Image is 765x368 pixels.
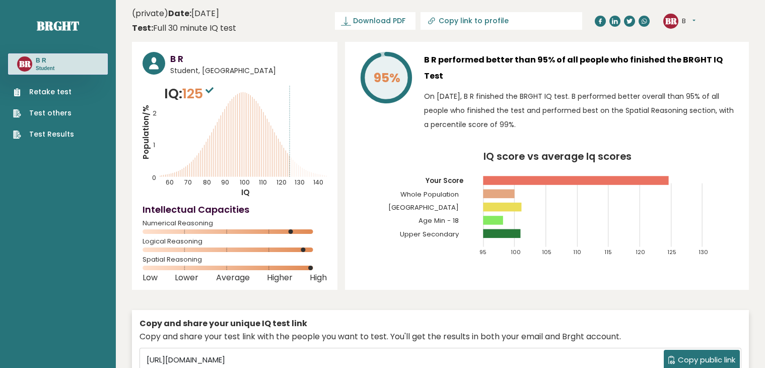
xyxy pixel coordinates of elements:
[682,16,696,26] button: B
[699,248,708,256] tspan: 130
[13,87,74,97] a: Retake test
[240,178,250,187] tspan: 100
[36,56,54,65] h3: B R
[479,248,486,256] tspan: 95
[573,248,581,256] tspan: 110
[166,178,174,187] tspan: 60
[425,176,463,186] tspan: Your Score
[164,84,216,104] p: IQ:
[667,248,676,256] tspan: 125
[665,15,677,26] text: BR
[259,178,267,187] tspan: 110
[140,318,741,330] div: Copy and share your unique IQ test link
[310,276,327,280] span: High
[511,248,521,256] tspan: 100
[182,84,216,103] span: 125
[374,69,400,87] tspan: 95%
[36,65,54,72] p: Student
[295,178,305,187] tspan: 130
[184,178,192,187] tspan: 70
[267,276,293,280] span: Higher
[153,141,155,150] tspan: 1
[13,108,74,118] a: Test others
[314,178,324,187] tspan: 140
[542,248,551,256] tspan: 105
[636,248,646,256] tspan: 120
[13,129,74,140] a: Test Results
[143,258,327,262] span: Spatial Reasoning
[424,89,738,132] p: On [DATE], B R finished the BRGHT IQ test. B performed better overall than 95% of all people who ...
[678,354,735,366] span: Copy public link
[37,18,79,34] a: Brght
[153,109,157,117] tspan: 2
[168,8,191,19] b: Date:
[143,239,327,243] span: Logical Reasoning
[143,276,158,280] span: Low
[175,276,198,280] span: Lower
[152,173,156,182] tspan: 0
[143,221,327,225] span: Numerical Reasoning
[388,203,459,212] tspan: [GEOGRAPHIC_DATA]
[484,149,632,163] tspan: IQ score vs average Iq scores
[132,8,236,34] div: (private)
[19,58,31,70] text: BR
[353,16,405,26] span: Download PDF
[400,229,459,239] tspan: Upper Secondary
[170,52,327,66] h3: B R
[241,187,250,198] tspan: IQ
[168,8,219,20] time: [DATE]
[132,22,153,34] b: Test:
[203,178,211,187] tspan: 80
[140,331,741,343] div: Copy and share your test link with the people you want to test. You'll get the results in both yo...
[170,66,327,76] span: Student, [GEOGRAPHIC_DATA]
[143,203,327,216] h4: Intellectual Capacities
[132,22,236,34] div: Full 30 minute IQ test
[216,276,250,280] span: Average
[419,216,459,225] tspan: Age Min - 18
[221,178,229,187] tspan: 90
[604,248,612,256] tspan: 115
[277,178,287,187] tspan: 120
[424,52,738,84] h3: B R performed better than 95% of all people who finished the BRGHT IQ Test
[335,12,415,30] a: Download PDF
[400,190,459,199] tspan: Whole Population
[141,105,151,159] tspan: Population/%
